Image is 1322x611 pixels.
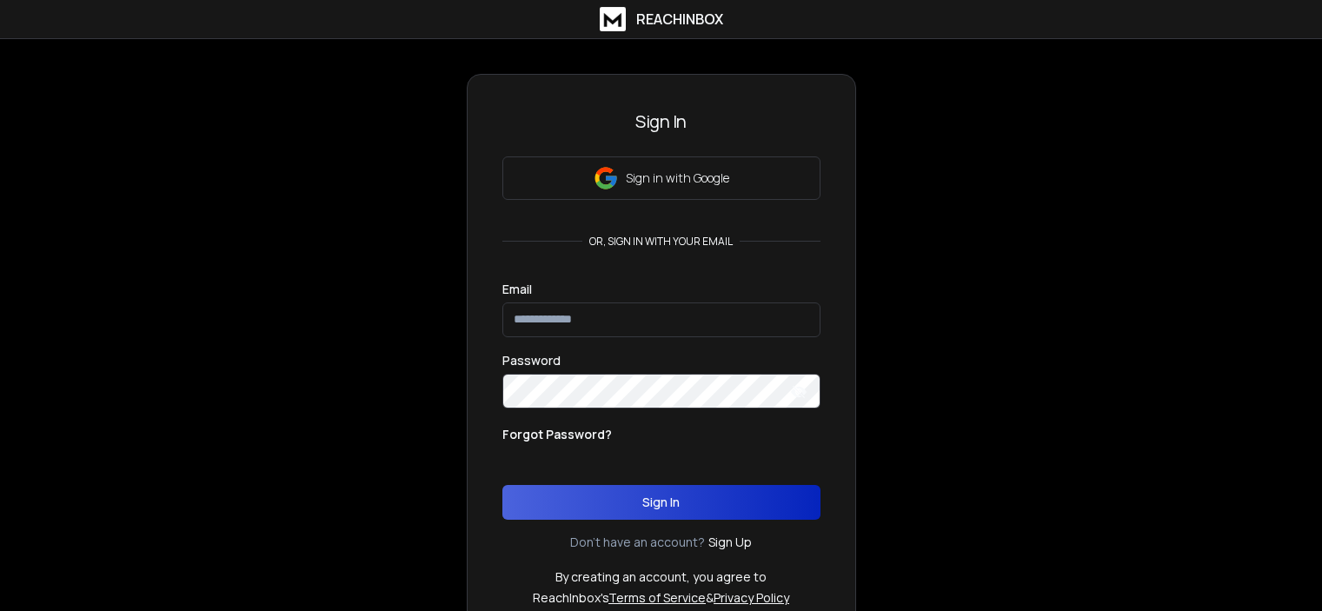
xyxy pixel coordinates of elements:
button: Sign In [502,485,820,520]
a: Sign Up [708,534,752,551]
p: Forgot Password? [502,426,612,443]
p: Sign in with Google [626,169,729,187]
a: ReachInbox [600,7,723,31]
a: Privacy Policy [714,589,789,606]
p: By creating an account, you agree to [555,568,767,586]
p: or, sign in with your email [582,235,740,249]
label: Password [502,355,561,367]
p: Don't have an account? [570,534,705,551]
p: ReachInbox's & [533,589,789,607]
label: Email [502,283,532,296]
h3: Sign In [502,110,820,134]
button: Sign in with Google [502,156,820,200]
a: Terms of Service [608,589,706,606]
img: logo [600,7,626,31]
h1: ReachInbox [636,9,723,30]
